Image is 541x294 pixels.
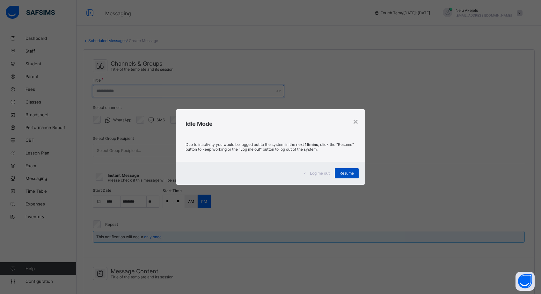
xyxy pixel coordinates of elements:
[186,120,356,127] h2: Idle Mode
[340,171,354,176] span: Resume
[353,116,359,126] div: ×
[186,142,356,152] p: Due to inactivity you would be logged out to the system in the next , click the "Resume" button t...
[305,142,318,147] strong: 15mins
[310,171,330,176] span: Log me out
[515,272,535,291] button: Open asap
